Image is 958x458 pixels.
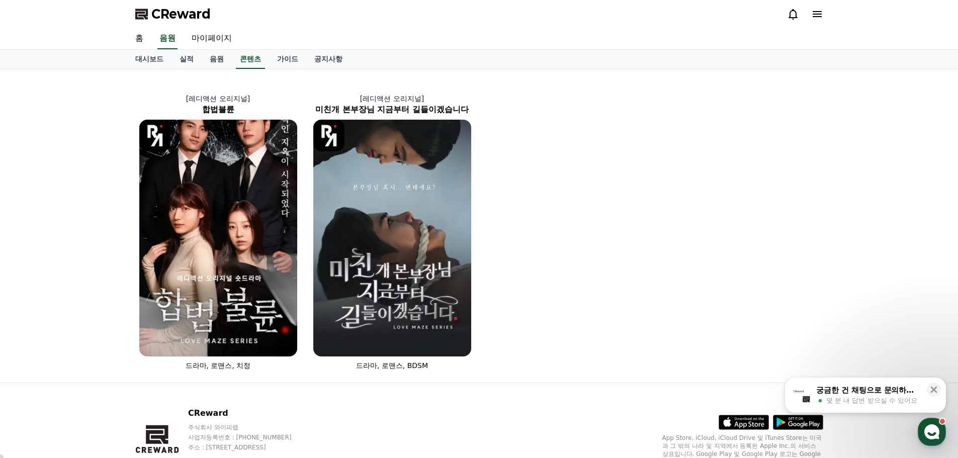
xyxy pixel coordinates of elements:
a: 공지사항 [306,50,351,69]
a: 대시보드 [127,50,171,69]
p: CReward [188,407,311,419]
p: [레디액션 오리지널] [305,94,479,104]
img: [object Object] Logo [139,120,171,151]
a: CReward [135,6,211,22]
span: 드라마, 로맨스, BDSM [356,361,428,370]
a: 가이드 [269,50,306,69]
a: 콘텐츠 [236,50,265,69]
p: 주소 : [STREET_ADDRESS] [188,443,311,451]
p: 사업자등록번호 : [PHONE_NUMBER] [188,433,311,441]
img: 미친개 본부장님 지금부터 길들이겠습니다 [313,120,471,356]
a: [레디액션 오리지널] 미친개 본부장님 지금부터 길들이겠습니다 미친개 본부장님 지금부터 길들이겠습니다 [object Object] Logo 드라마, 로맨스, BDSM [305,85,479,379]
h2: 미친개 본부장님 지금부터 길들이겠습니다 [305,104,479,116]
img: [object Object] Logo [313,120,345,151]
p: [레디액션 오리지널] [131,94,305,104]
img: 합법불륜 [139,120,297,356]
a: [레디액션 오리지널] 합법불륜 합법불륜 [object Object] Logo 드라마, 로맨스, 치정 [131,85,305,379]
p: 주식회사 와이피랩 [188,423,311,431]
a: 음원 [157,28,178,49]
a: 홈 [127,28,151,49]
a: 실적 [171,50,202,69]
span: 드라마, 로맨스, 치정 [186,361,251,370]
a: 음원 [202,50,232,69]
a: 마이페이지 [184,28,240,49]
h2: 합법불륜 [131,104,305,116]
span: CReward [151,6,211,22]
